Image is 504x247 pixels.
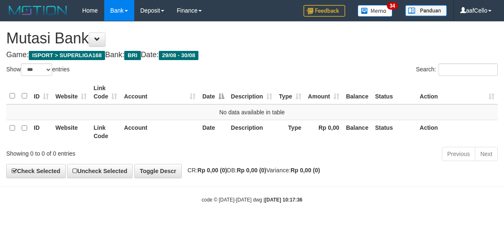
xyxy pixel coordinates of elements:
th: Type [276,120,305,144]
span: 29/08 - 30/08 [159,51,199,60]
small: code © [DATE]-[DATE] dwg | [202,197,303,203]
a: Uncheck Selected [67,164,133,178]
th: Account [120,120,199,144]
span: CR: DB: Variance: [183,167,320,174]
label: Search: [416,63,498,76]
a: Check Selected [6,164,66,178]
th: Action [416,120,498,144]
select: Showentries [21,63,52,76]
th: Link Code: activate to sort column ascending [90,81,120,104]
th: ID [30,120,52,144]
th: Status [372,81,416,104]
th: Website [52,120,90,144]
strong: [DATE] 10:17:36 [265,197,302,203]
a: Toggle Descr [134,164,182,178]
span: BRI [124,51,140,60]
th: Balance [343,81,372,104]
img: MOTION_logo.png [6,4,70,17]
h1: Mutasi Bank [6,30,498,47]
th: Type: activate to sort column ascending [276,81,305,104]
strong: Rp 0,00 (0) [237,167,266,174]
input: Search: [439,63,498,76]
a: Previous [442,147,475,161]
th: Description [228,120,276,144]
td: No data available in table [6,104,498,120]
th: Action: activate to sort column ascending [416,81,498,104]
div: Showing 0 to 0 of 0 entries [6,146,204,158]
th: ID: activate to sort column ascending [30,81,52,104]
h4: Game: Bank: Date: [6,51,498,59]
strong: Rp 0,00 (0) [291,167,320,174]
span: 34 [387,2,398,10]
th: Link Code [90,120,120,144]
th: Balance [343,120,372,144]
img: Feedback.jpg [303,5,345,17]
label: Show entries [6,63,70,76]
th: Date [199,120,227,144]
span: ISPORT > SUPERLIGA168 [29,51,105,60]
strong: Rp 0,00 (0) [198,167,227,174]
th: Rp 0,00 [305,120,343,144]
th: Website: activate to sort column ascending [52,81,90,104]
th: Account: activate to sort column ascending [120,81,199,104]
th: Date: activate to sort column descending [199,81,227,104]
th: Status [372,120,416,144]
img: Button%20Memo.svg [358,5,393,17]
th: Description: activate to sort column ascending [228,81,276,104]
th: Amount: activate to sort column ascending [305,81,343,104]
a: Next [475,147,498,161]
img: panduan.png [405,5,447,16]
